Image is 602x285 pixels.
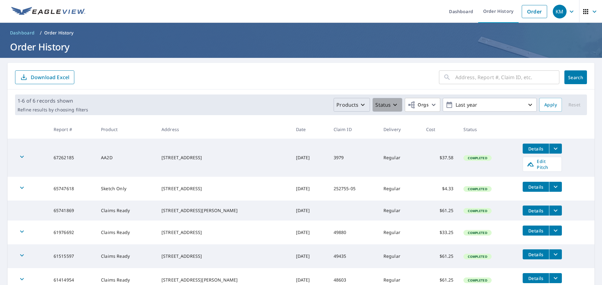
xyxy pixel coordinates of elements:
li: / [40,29,42,37]
td: [DATE] [291,244,329,268]
td: 49435 [329,244,378,268]
span: Dashboard [10,30,35,36]
div: [STREET_ADDRESS] [161,253,286,259]
a: Edit Pitch [523,157,562,172]
p: Refine results by choosing filters [18,107,88,113]
button: filesDropdownBtn-65741869 [549,206,562,216]
td: 65747618 [49,177,96,201]
td: 252755-05 [329,177,378,201]
td: Claims Ready [96,221,156,244]
td: $61.25 [421,201,459,221]
th: Report # [49,120,96,139]
button: Orgs [405,98,440,112]
button: Products [334,98,370,112]
span: Completed [464,231,491,235]
th: Product [96,120,156,139]
td: 65741869 [49,201,96,221]
button: Search [564,70,587,84]
a: Dashboard [8,28,37,38]
td: [DATE] [291,221,329,244]
td: $61.25 [421,244,459,268]
span: Search [569,74,582,80]
th: Status [458,120,518,139]
td: [DATE] [291,201,329,221]
button: detailsBtn-65741869 [523,206,549,216]
span: Edit Pitch [527,158,558,170]
span: Apply [544,101,557,109]
p: Status [375,101,391,109]
button: detailsBtn-65747618 [523,182,549,192]
td: Claims Ready [96,244,156,268]
th: Date [291,120,329,139]
td: Regular [378,201,421,221]
td: $33.25 [421,221,459,244]
p: Order History [44,30,74,36]
div: [STREET_ADDRESS] [161,155,286,161]
img: EV Logo [11,7,85,16]
input: Address, Report #, Claim ID, etc. [455,69,559,86]
h1: Order History [8,40,594,53]
td: 67262185 [49,139,96,177]
button: detailsBtn-61976692 [523,226,549,236]
button: Download Excel [15,70,74,84]
span: Completed [464,187,491,191]
button: detailsBtn-61515597 [523,249,549,259]
span: Details [526,252,545,257]
td: [DATE] [291,177,329,201]
td: $37.58 [421,139,459,177]
td: 3979 [329,139,378,177]
td: 61515597 [49,244,96,268]
td: Regular [378,221,421,244]
span: Details [526,208,545,214]
div: [STREET_ADDRESS] [161,186,286,192]
button: Last year [443,98,537,112]
td: 61976692 [49,221,96,244]
div: [STREET_ADDRESS] [161,229,286,236]
td: $4.33 [421,177,459,201]
button: filesDropdownBtn-61515597 [549,249,562,259]
button: filesDropdownBtn-61414954 [549,273,562,283]
div: [STREET_ADDRESS][PERSON_NAME] [161,207,286,214]
button: filesDropdownBtn-61976692 [549,226,562,236]
button: Apply [539,98,562,112]
button: Status [372,98,402,112]
p: Last year [453,99,526,110]
span: Details [526,275,545,281]
span: Details [526,184,545,190]
button: detailsBtn-61414954 [523,273,549,283]
td: [DATE] [291,139,329,177]
td: Regular [378,244,421,268]
th: Address [156,120,291,139]
p: Download Excel [31,74,69,81]
a: Order [522,5,547,18]
span: Completed [464,278,491,282]
button: filesDropdownBtn-65747618 [549,182,562,192]
td: Claims Ready [96,201,156,221]
th: Claim ID [329,120,378,139]
td: Regular [378,139,421,177]
span: Completed [464,156,491,160]
span: Completed [464,209,491,213]
th: Cost [421,120,459,139]
p: Products [336,101,358,109]
span: Details [526,228,545,234]
td: 49880 [329,221,378,244]
td: AA2D [96,139,156,177]
span: Orgs [408,101,429,109]
div: KM [553,5,567,18]
td: Sketch Only [96,177,156,201]
span: Completed [464,254,491,259]
div: [STREET_ADDRESS][PERSON_NAME] [161,277,286,283]
span: Details [526,146,545,152]
p: 1-6 of 6 records shown [18,97,88,104]
button: filesDropdownBtn-67262185 [549,144,562,154]
td: Regular [378,177,421,201]
button: detailsBtn-67262185 [523,144,549,154]
nav: breadcrumb [8,28,594,38]
th: Delivery [378,120,421,139]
